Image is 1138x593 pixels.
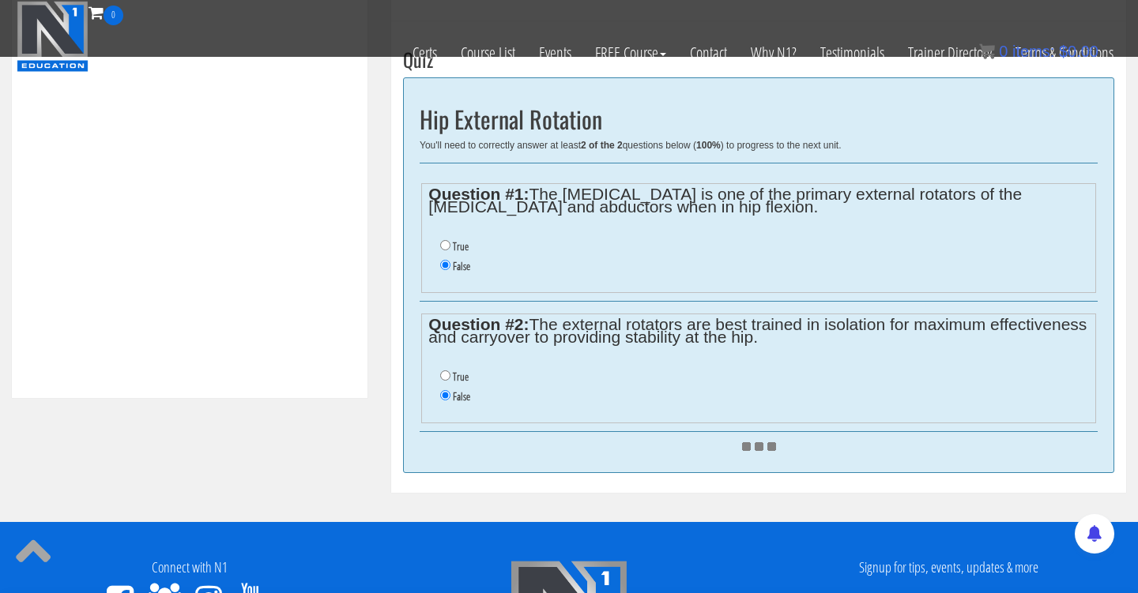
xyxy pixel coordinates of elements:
[739,25,808,81] a: Why N1?
[17,1,89,72] img: n1-education
[583,25,678,81] a: FREE Course
[453,240,469,253] label: True
[104,6,123,25] span: 0
[527,25,583,81] a: Events
[449,25,527,81] a: Course List
[453,390,470,403] label: False
[401,25,449,81] a: Certs
[453,370,469,383] label: True
[999,43,1008,60] span: 0
[696,140,721,151] b: 100%
[1059,43,1098,60] bdi: 0.00
[581,140,623,151] b: 2 of the 2
[979,43,995,59] img: icon11.png
[771,560,1126,576] h4: Signup for tips, events, updates & more
[1004,25,1125,81] a: Terms & Conditions
[428,318,1088,343] legend: The external rotators are best trained in isolation for maximum effectiveness and carryover to pr...
[428,185,529,203] strong: Question #1:
[678,25,739,81] a: Contact
[428,188,1088,213] legend: The [MEDICAL_DATA] is one of the primary external rotators of the [MEDICAL_DATA] and abductors wh...
[742,442,776,451] img: ajax_loader.gif
[896,25,1004,81] a: Trainer Directory
[420,140,1098,151] div: You'll need to correctly answer at least questions below ( ) to progress to the next unit.
[428,315,529,333] strong: Question #2:
[12,560,367,576] h4: Connect with N1
[89,2,123,23] a: 0
[979,43,1098,60] a: 0 items: $0.00
[1059,43,1068,60] span: $
[808,25,896,81] a: Testimonials
[1012,43,1054,60] span: items:
[453,260,470,272] label: False
[420,106,1098,132] h2: Hip External Rotation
